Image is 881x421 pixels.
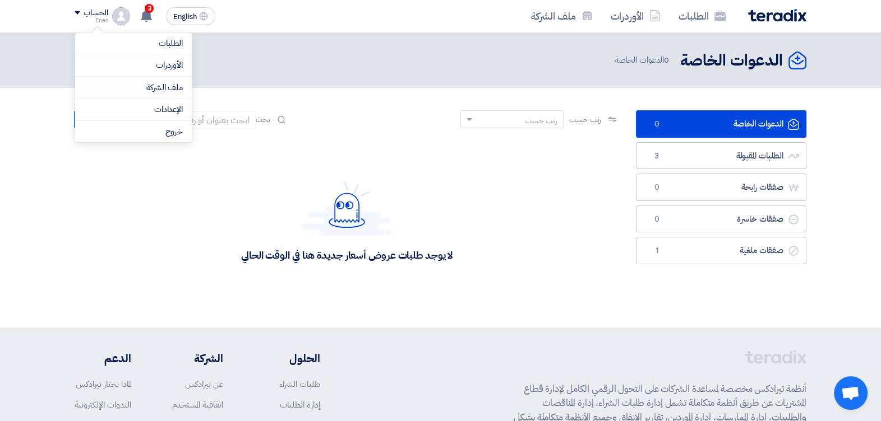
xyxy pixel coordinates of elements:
[650,214,663,225] span: 0
[84,81,183,94] a: ملف الشركة
[76,378,131,390] a: لماذا تختار تيرادكس
[302,181,392,235] img: Hello
[241,249,453,261] div: لا يوجد طلبات عروض أسعار جديدة هنا في الوقت الحالي
[75,399,131,411] a: الندوات الإلكترونية
[650,182,663,193] span: 0
[280,399,320,411] a: إدارة الطلبات
[165,350,223,367] li: الشركة
[84,8,108,18] div: الحساب
[173,13,197,21] span: English
[84,37,183,50] a: الطلبات
[166,7,215,25] button: English
[84,103,183,116] a: الإعدادات
[636,110,806,138] a: الدعوات الخاصة0
[664,54,669,66] span: 0
[279,378,320,390] a: طلبات الشراء
[84,59,183,72] a: الأوردرات
[834,376,868,410] div: Open chat
[636,237,806,264] a: صفقات ملغية1
[112,7,130,25] img: profile_test.png
[670,3,735,29] a: الطلبات
[522,3,602,29] a: ملف الشركة
[748,9,806,22] img: Teradix logo
[602,3,670,29] a: الأوردرات
[614,54,671,67] span: الدعوات الخاصة
[636,174,806,201] a: صفقات رابحة0
[145,4,154,13] span: 3
[636,142,806,170] a: الطلبات المقبولة3
[525,115,557,127] div: رتب حسب
[75,17,108,24] div: Enas
[680,50,783,72] h2: الدعوات الخاصة
[569,114,601,125] span: رتب حسب
[75,121,192,143] li: خروج
[257,350,320,367] li: الحلول
[172,399,223,411] a: اتفاقية المستخدم
[650,245,663,256] span: 1
[636,205,806,233] a: صفقات خاسرة0
[256,114,270,125] span: بحث
[185,378,223,390] a: عن تيرادكس
[650,151,663,162] span: 3
[75,350,131,367] li: الدعم
[650,119,663,130] span: 0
